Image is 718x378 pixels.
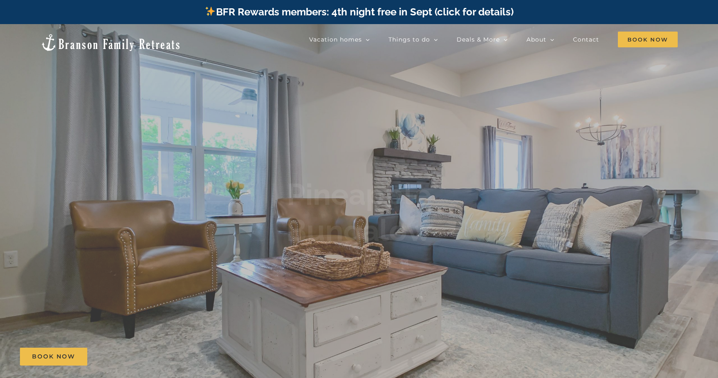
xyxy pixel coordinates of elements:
nav: Main Menu [309,31,678,48]
a: About [526,31,554,48]
span: Deals & More [457,37,500,42]
a: Vacation homes [309,31,370,48]
a: BFR Rewards members: 4th night free in Sept (click for details) [204,6,513,18]
span: Book Now [618,32,678,47]
img: ✨ [205,6,215,16]
span: Contact [573,37,599,42]
a: Things to do [389,31,438,48]
span: Vacation homes [309,37,362,42]
span: About [526,37,546,42]
a: Deals & More [457,31,508,48]
a: Contact [573,31,599,48]
img: Branson Family Retreats Logo [40,33,181,52]
h3: 4 Bedrooms | Sleeps 14 [309,256,409,267]
b: Pineapple Bungalow [286,177,432,248]
a: Book Now [20,348,87,366]
span: Things to do [389,37,430,42]
span: Book Now [32,353,75,360]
